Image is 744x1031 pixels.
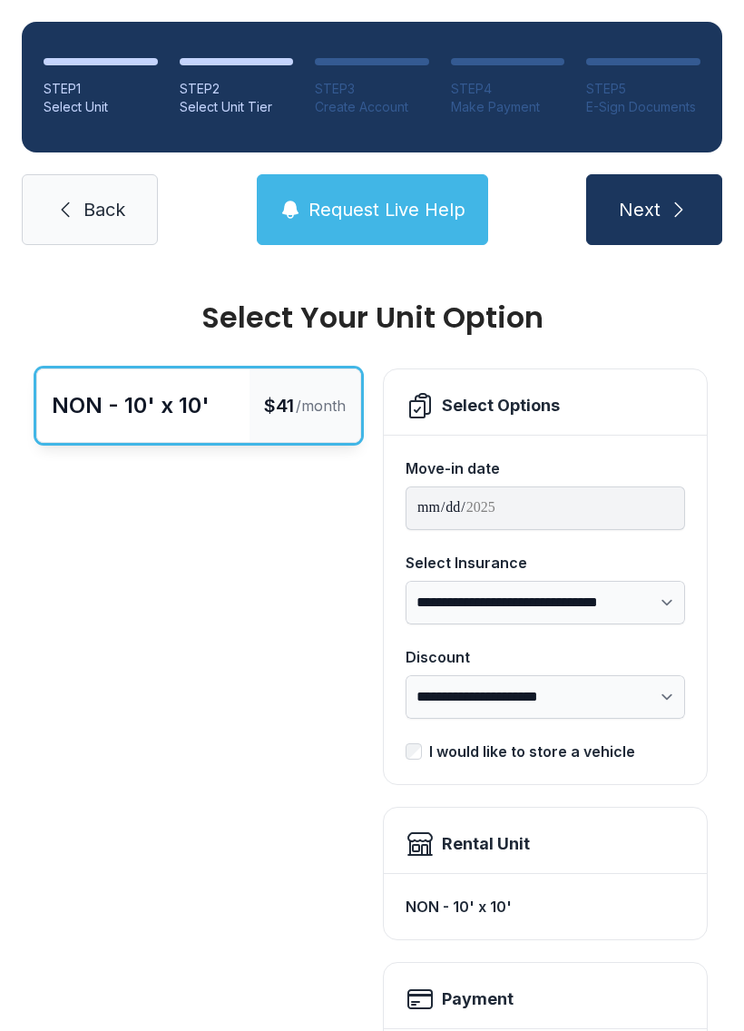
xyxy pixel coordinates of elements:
span: Request Live Help [308,197,465,222]
div: Create Account [315,98,429,116]
div: Select Unit Tier [180,98,294,116]
div: STEP 2 [180,80,294,98]
select: Discount [406,675,685,719]
div: STEP 5 [586,80,700,98]
div: Select Your Unit Option [36,303,708,332]
div: Move-in date [406,457,685,479]
div: Select Unit [44,98,158,116]
h2: Payment [442,987,514,1012]
span: $41 [264,393,294,418]
div: Make Payment [451,98,565,116]
div: STEP 1 [44,80,158,98]
div: Discount [406,646,685,668]
div: STEP 4 [451,80,565,98]
div: NON - 10' x 10' [406,889,685,925]
span: Next [619,197,661,222]
span: Back [83,197,125,222]
div: Rental Unit [442,831,530,857]
select: Select Insurance [406,581,685,624]
div: STEP 3 [315,80,429,98]
span: /month [296,395,346,417]
div: Select Options [442,393,560,418]
div: E-Sign Documents [586,98,700,116]
div: NON - 10' x 10' [52,391,210,420]
div: I would like to store a vehicle [429,741,635,762]
input: Move-in date [406,486,685,530]
div: Select Insurance [406,552,685,574]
